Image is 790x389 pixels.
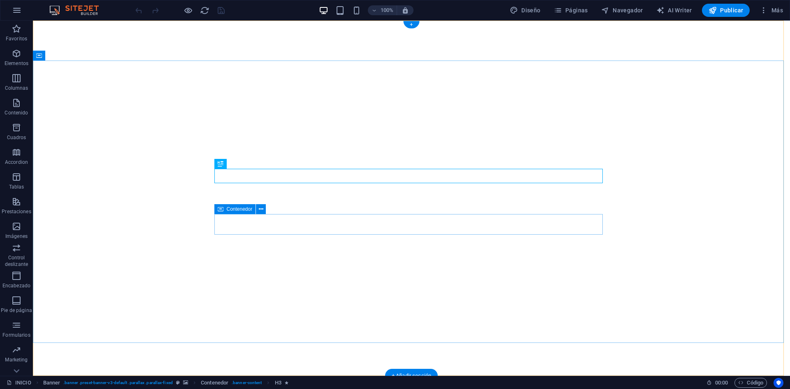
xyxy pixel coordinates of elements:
p: Accordion [5,159,28,165]
span: Haz clic para seleccionar y doble clic para editar [275,378,281,388]
span: Código [738,378,763,388]
p: Tablas [9,184,24,190]
span: Navegador [601,6,643,14]
button: Usercentrics [774,378,783,388]
div: + [403,21,419,28]
button: Haz clic para salir del modo de previsualización y seguir editando [183,5,193,15]
p: Encabezado [2,282,30,289]
button: 100% [368,5,397,15]
p: Pie de página [1,307,32,314]
p: Formularios [2,332,30,338]
span: Haz clic para seleccionar y doble clic para editar [43,378,60,388]
button: AI Writer [653,4,695,17]
span: Diseño [510,6,541,14]
i: Volver a cargar página [200,6,209,15]
a: Haz clic para cancelar la selección y doble clic para abrir páginas [7,378,31,388]
span: 00 00 [715,378,728,388]
span: Haz clic para seleccionar y doble clic para editar [201,378,228,388]
p: Elementos [5,60,28,67]
p: Imágenes [5,233,28,240]
span: AI Writer [656,6,692,14]
p: Contenido [5,109,28,116]
img: Editor Logo [47,5,109,15]
p: Marketing [5,356,28,363]
button: Páginas [551,4,591,17]
p: Cuadros [7,134,26,141]
p: Prestaciones [2,208,31,215]
span: : [721,380,722,386]
i: Este elemento es un preajuste personalizable [176,380,180,385]
button: Diseño [507,4,544,17]
span: Contenedor [227,207,253,212]
nav: breadcrumb [43,378,288,388]
p: Columnas [5,85,28,91]
div: + Añadir sección [385,369,438,383]
i: Al redimensionar, ajustar el nivel de zoom automáticamente para ajustarse al dispositivo elegido. [402,7,409,14]
i: Este elemento contiene un fondo [183,380,188,385]
div: Diseño (Ctrl+Alt+Y) [507,4,544,17]
button: Publicar [702,4,750,17]
i: El elemento contiene una animación [285,380,288,385]
span: Publicar [709,6,744,14]
p: Favoritos [6,35,27,42]
span: Más [760,6,783,14]
button: Navegador [598,4,646,17]
button: reload [200,5,209,15]
button: Más [756,4,786,17]
h6: Tiempo de la sesión [706,378,728,388]
span: . banner .preset-banner-v3-default .parallax .parallax-fixed [63,378,172,388]
h6: 100% [380,5,393,15]
span: . banner-content [232,378,262,388]
span: Páginas [554,6,588,14]
button: Código [734,378,767,388]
